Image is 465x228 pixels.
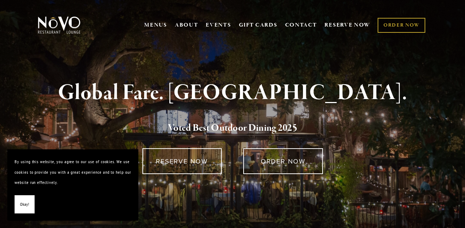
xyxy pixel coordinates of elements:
button: Okay! [15,195,35,214]
span: Okay! [20,199,29,210]
section: Cookie banner [7,149,138,221]
a: MENUS [144,21,167,29]
img: Novo Restaurant &amp; Lounge [36,16,82,34]
a: ORDER NOW [243,148,323,174]
a: GIFT CARDS [239,18,277,32]
a: EVENTS [206,21,231,29]
strong: Global Fare. [GEOGRAPHIC_DATA]. [58,79,407,107]
a: RESERVE NOW [324,18,370,32]
a: Voted Best Outdoor Dining 202 [168,122,292,135]
h2: 5 [48,121,417,136]
a: ABOUT [175,21,198,29]
a: RESERVE NOW [142,148,222,174]
p: By using this website, you agree to our use of cookies. We use cookies to provide you with a grea... [15,157,131,188]
a: CONTACT [285,18,317,32]
a: ORDER NOW [378,18,425,33]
